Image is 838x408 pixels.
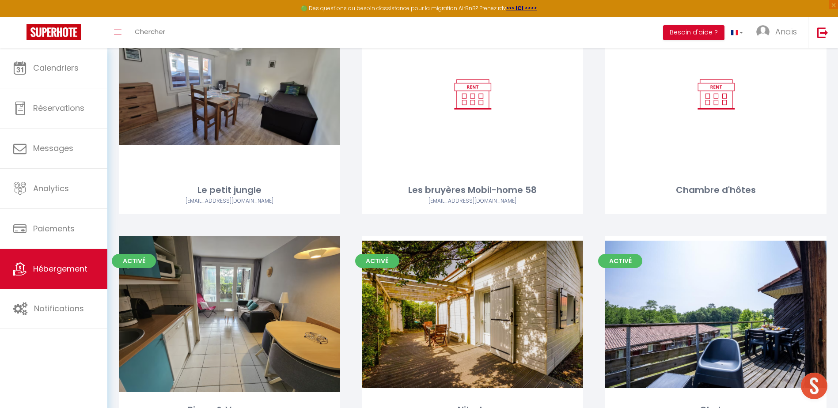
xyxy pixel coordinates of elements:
[801,373,827,399] div: Ouvrir le chat
[362,183,584,197] div: Les bruyères Mobil-home 58
[33,183,69,194] span: Analytics
[112,254,156,268] span: Activé
[756,25,770,38] img: ...
[27,24,81,40] img: Super Booking
[355,254,399,268] span: Activé
[817,27,828,38] img: logout
[34,303,84,314] span: Notifications
[33,143,73,154] span: Messages
[33,263,87,274] span: Hébergement
[362,197,584,205] div: Airbnb
[33,102,84,113] span: Réservations
[506,4,537,12] a: >>> ICI <<<<
[135,27,165,36] span: Chercher
[119,197,340,205] div: Airbnb
[775,26,797,37] span: Anaïs
[119,183,340,197] div: Le petit jungle
[33,223,75,234] span: Paiements
[605,183,827,197] div: Chambre d'hôtes
[128,17,172,48] a: Chercher
[750,17,808,48] a: ... Anaïs
[598,254,642,268] span: Activé
[663,25,724,40] button: Besoin d'aide ?
[33,62,79,73] span: Calendriers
